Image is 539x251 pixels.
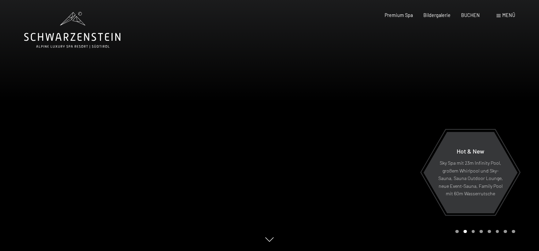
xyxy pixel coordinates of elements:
[512,230,515,233] div: Carousel Page 8
[423,12,451,18] a: Bildergalerie
[438,159,503,198] p: Sky Spa mit 23m Infinity Pool, großem Whirlpool und Sky-Sauna, Sauna Outdoor Lounge, neue Event-S...
[455,230,459,233] div: Carousel Page 1
[464,230,467,233] div: Carousel Page 2 (Current Slide)
[496,230,499,233] div: Carousel Page 6
[488,230,491,233] div: Carousel Page 5
[504,230,507,233] div: Carousel Page 7
[479,230,483,233] div: Carousel Page 4
[423,131,518,214] a: Hot & New Sky Spa mit 23m Infinity Pool, großem Whirlpool und Sky-Sauna, Sauna Outdoor Lounge, ne...
[457,147,484,155] span: Hot & New
[461,12,480,18] a: BUCHEN
[472,230,475,233] div: Carousel Page 3
[502,12,515,18] span: Menü
[453,230,515,233] div: Carousel Pagination
[385,12,413,18] a: Premium Spa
